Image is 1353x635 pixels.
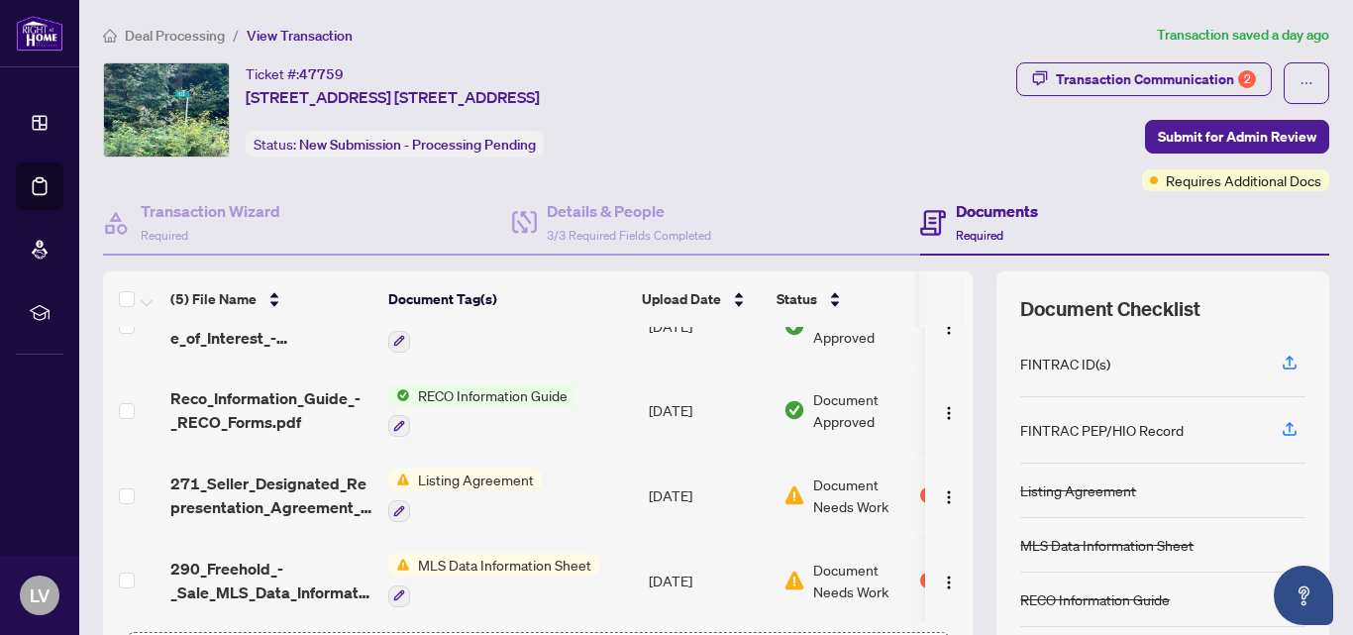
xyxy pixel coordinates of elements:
span: Required [956,228,1003,243]
div: Listing Agreement [1020,479,1136,501]
h4: Transaction Wizard [141,199,280,223]
span: Status [777,288,817,310]
button: Submit for Admin Review [1145,120,1329,154]
span: Document Needs Work [813,559,916,602]
span: MLS Data Information Sheet [410,554,599,576]
img: Logo [941,489,957,505]
div: 1 [920,487,936,503]
span: Document Approved [813,388,936,432]
img: Document Status [783,570,805,591]
td: [DATE] [641,453,776,538]
th: Upload Date [634,271,769,327]
button: Open asap [1274,566,1333,625]
span: Upload Date [642,288,721,310]
span: 290_Freehold_-_Sale_MLS_Data_Information_Form_-_PropTx-[PERSON_NAME] 1.pdf [170,557,372,604]
span: Reco_Information_Guide_-_RECO_Forms.pdf [170,386,372,434]
img: Status Icon [388,554,410,576]
li: / [233,24,239,47]
img: Status Icon [388,384,410,406]
button: Logo [933,394,965,426]
img: Document Status [783,484,805,506]
div: FINTRAC PEP/HIO Record [1020,419,1184,441]
th: (5) File Name [162,271,380,327]
button: Logo [933,565,965,596]
span: RECO Information Guide [410,384,575,406]
div: 2 [1238,70,1256,88]
span: home [103,29,117,43]
span: Document Checklist [1020,295,1200,323]
th: Document Tag(s) [380,271,634,327]
th: Status [769,271,937,327]
img: Logo [941,405,957,421]
span: Submit for Admin Review [1158,121,1316,153]
span: Required [141,228,188,243]
span: ellipsis [1300,76,1313,90]
button: Logo [933,479,965,511]
h4: Details & People [547,199,711,223]
span: 47759 [299,65,344,83]
span: Requires Additional Docs [1166,169,1321,191]
img: Logo [941,320,957,336]
div: Transaction Communication [1056,63,1256,95]
button: Transaction Communication2 [1016,62,1272,96]
img: IMG-X12333245_1.jpg [104,63,229,157]
img: Logo [941,575,957,590]
img: logo [16,15,63,52]
img: Status Icon [388,469,410,490]
h4: Documents [956,199,1038,223]
span: 3/3 Required Fields Completed [547,228,711,243]
span: LV [30,582,50,609]
div: Status: [246,131,544,158]
td: [DATE] [641,538,776,623]
img: Document Status [783,399,805,421]
span: (5) File Name [170,288,257,310]
span: View Transaction [247,27,353,45]
div: FINTRAC ID(s) [1020,353,1110,374]
td: [DATE] [641,369,776,454]
span: Document Needs Work [813,474,916,517]
article: Transaction saved a day ago [1157,24,1329,47]
div: MLS Data Information Sheet [1020,534,1194,556]
div: 1 [920,573,936,588]
button: Status IconMLS Data Information Sheet [388,554,599,607]
div: RECO Information Guide [1020,588,1170,610]
span: New Submission - Processing Pending [299,136,536,154]
div: Ticket #: [246,62,344,85]
button: Status IconListing Agreement [388,469,542,522]
span: [STREET_ADDRESS] [STREET_ADDRESS] [246,85,540,109]
button: Status IconRECO Information Guide [388,384,575,438]
span: Deal Processing [125,27,225,45]
span: 271_Seller_Designated_Representation_Agreement_Authority_to_Offer_for_Sale_-_PropTx-[PERSON_NAME]... [170,472,372,519]
span: Listing Agreement [410,469,542,490]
